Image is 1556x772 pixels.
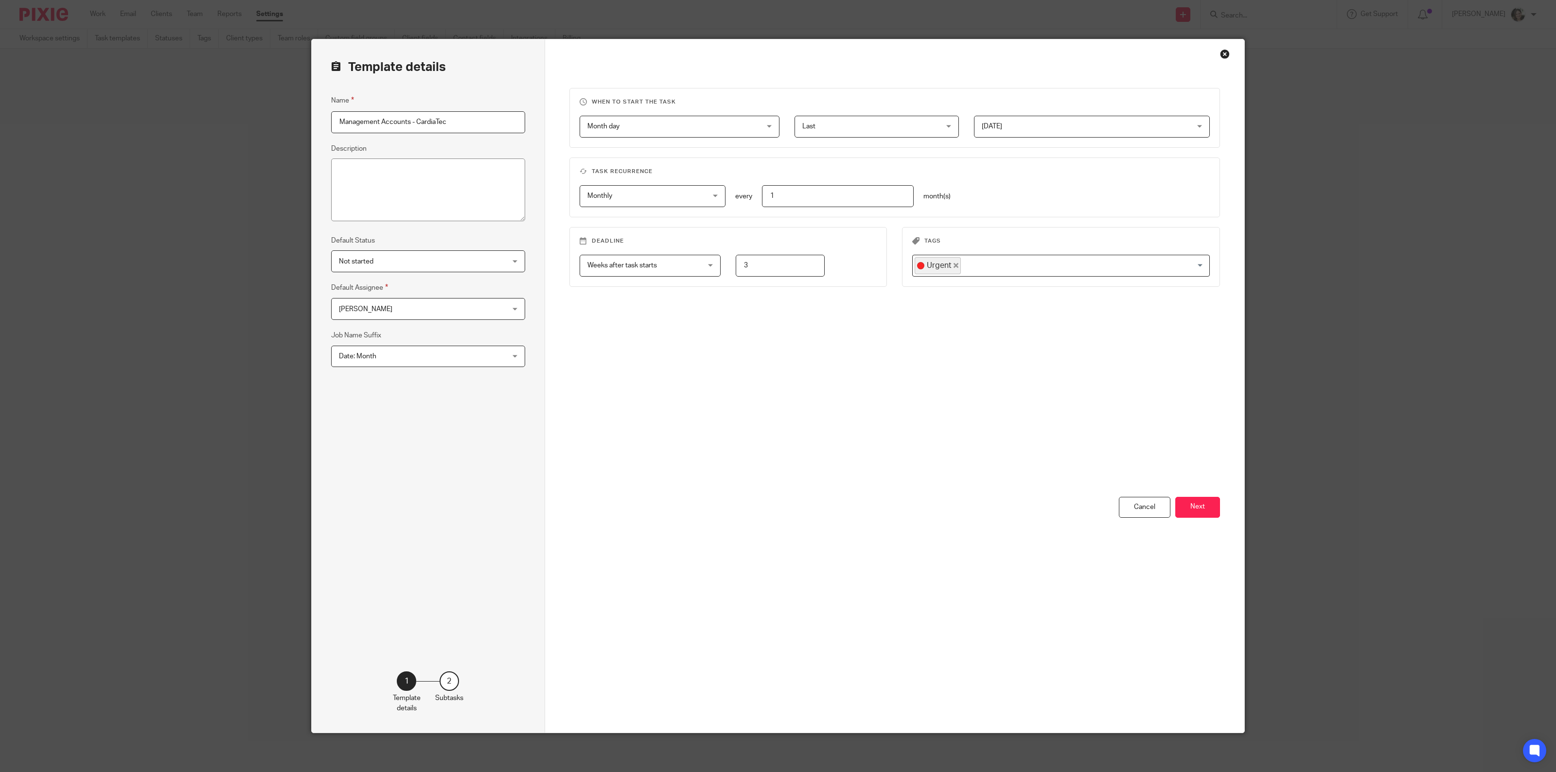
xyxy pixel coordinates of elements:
[580,168,1210,175] h3: Task recurrence
[440,671,459,691] div: 2
[587,193,612,199] span: Monthly
[735,192,752,201] p: every
[331,236,375,246] label: Default Status
[927,260,952,271] span: Urgent
[393,693,421,713] p: Template details
[912,237,1210,245] h3: Tags
[331,331,381,340] label: Job Name Suffix
[1175,497,1220,518] button: Next
[923,193,951,200] span: month(s)
[802,123,815,130] span: Last
[962,257,1204,274] input: Search for option
[1119,497,1170,518] div: Cancel
[982,123,1002,130] span: [DATE]
[580,237,877,245] h3: Deadline
[331,59,446,75] h2: Template details
[954,263,958,268] button: Deselect Urgent
[587,262,657,269] span: Weeks after task starts
[331,95,354,106] label: Name
[580,98,1210,106] h3: When to start the task
[587,123,619,130] span: Month day
[331,144,367,154] label: Description
[339,353,376,360] span: Date: Month
[1220,49,1230,59] div: Close this dialog window
[912,255,1210,277] div: Search for option
[331,282,388,293] label: Default Assignee
[339,306,392,313] span: [PERSON_NAME]
[339,258,373,265] span: Not started
[397,671,416,691] div: 1
[435,693,463,703] p: Subtasks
